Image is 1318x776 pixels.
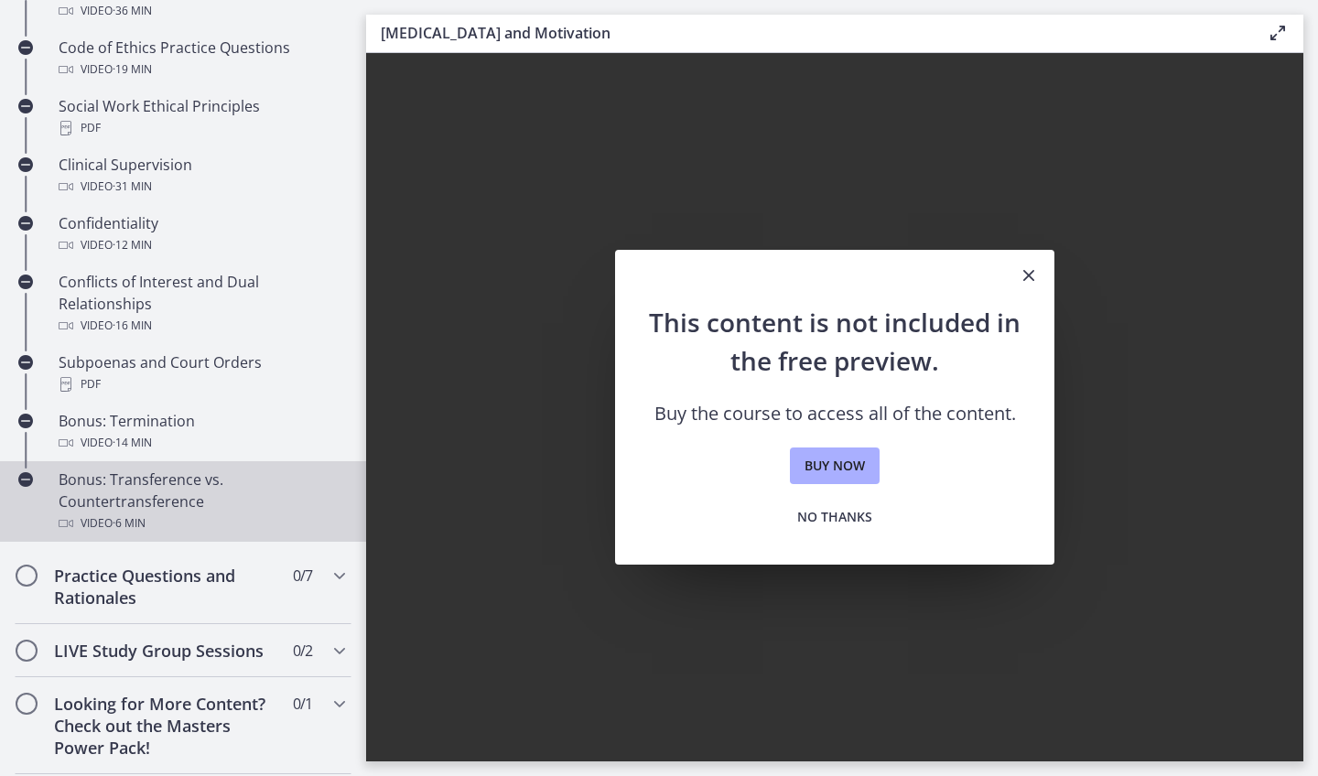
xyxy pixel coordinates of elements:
div: Social Work Ethical Principles [59,95,344,139]
div: Video [59,234,344,256]
div: PDF [59,117,344,139]
span: · 16 min [113,315,152,337]
div: PDF [59,373,344,395]
button: No thanks [783,499,887,535]
span: 0 / 1 [293,693,312,715]
div: Video [59,315,344,337]
h3: [MEDICAL_DATA] and Motivation [381,22,1237,44]
span: · 6 min [113,512,146,534]
button: Close [1003,250,1054,303]
h2: Looking for More Content? Check out the Masters Power Pack! [54,693,277,759]
div: Clinical Supervision [59,154,344,198]
span: Buy now [805,455,865,477]
div: Conflicts of Interest and Dual Relationships [59,271,344,337]
div: Confidentiality [59,212,344,256]
h2: LIVE Study Group Sessions [54,640,277,662]
div: Video [59,512,344,534]
span: · 19 min [113,59,152,81]
h2: This content is not included in the free preview. [644,303,1025,380]
span: 0 / 7 [293,565,312,587]
h2: Practice Questions and Rationales [54,565,277,609]
span: · 14 min [113,432,152,454]
p: Buy the course to access all of the content. [644,402,1025,426]
div: Bonus: Termination [59,410,344,454]
span: · 12 min [113,234,152,256]
span: No thanks [797,506,872,528]
span: 0 / 2 [293,640,312,662]
a: Buy now [790,447,880,484]
span: · 31 min [113,176,152,198]
div: Video [59,59,344,81]
div: Subpoenas and Court Orders [59,351,344,395]
div: Code of Ethics Practice Questions [59,37,344,81]
div: Video [59,176,344,198]
div: Video [59,432,344,454]
div: Bonus: Transference vs. Countertransference [59,469,344,534]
